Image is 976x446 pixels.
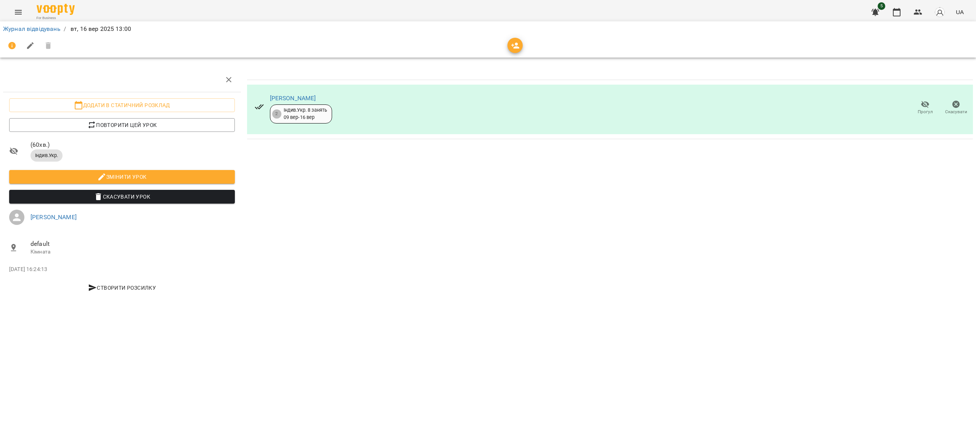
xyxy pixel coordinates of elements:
[30,248,235,256] p: Кімната
[69,24,131,34] p: вт, 16 вер 2025 13:00
[15,120,229,130] span: Повторити цей урок
[15,172,229,181] span: Змінити урок
[270,95,316,102] a: [PERSON_NAME]
[878,2,885,10] span: 5
[941,97,971,119] button: Скасувати
[9,266,235,273] p: [DATE] 16:24:13
[9,118,235,132] button: Повторити цей урок
[37,16,75,21] span: For Business
[272,109,281,119] div: 2
[30,140,235,149] span: ( 60 хв. )
[284,107,327,121] div: Індив.Укр. 8 занять 09 вер - 16 вер
[945,109,967,115] span: Скасувати
[30,213,77,221] a: [PERSON_NAME]
[918,109,933,115] span: Прогул
[9,3,27,21] button: Menu
[15,192,229,201] span: Скасувати Урок
[12,283,232,292] span: Створити розсилку
[9,281,235,295] button: Створити розсилку
[37,4,75,15] img: Voopty Logo
[9,98,235,112] button: Додати в статичний розклад
[9,170,235,184] button: Змінити урок
[9,190,235,204] button: Скасувати Урок
[15,101,229,110] span: Додати в статичний розклад
[30,152,63,159] span: Індив.Укр.
[64,24,66,34] li: /
[3,25,61,32] a: Журнал відвідувань
[3,24,973,34] nav: breadcrumb
[910,97,941,119] button: Прогул
[953,5,967,19] button: UA
[934,7,945,18] img: avatar_s.png
[956,8,964,16] span: UA
[30,239,235,249] span: default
